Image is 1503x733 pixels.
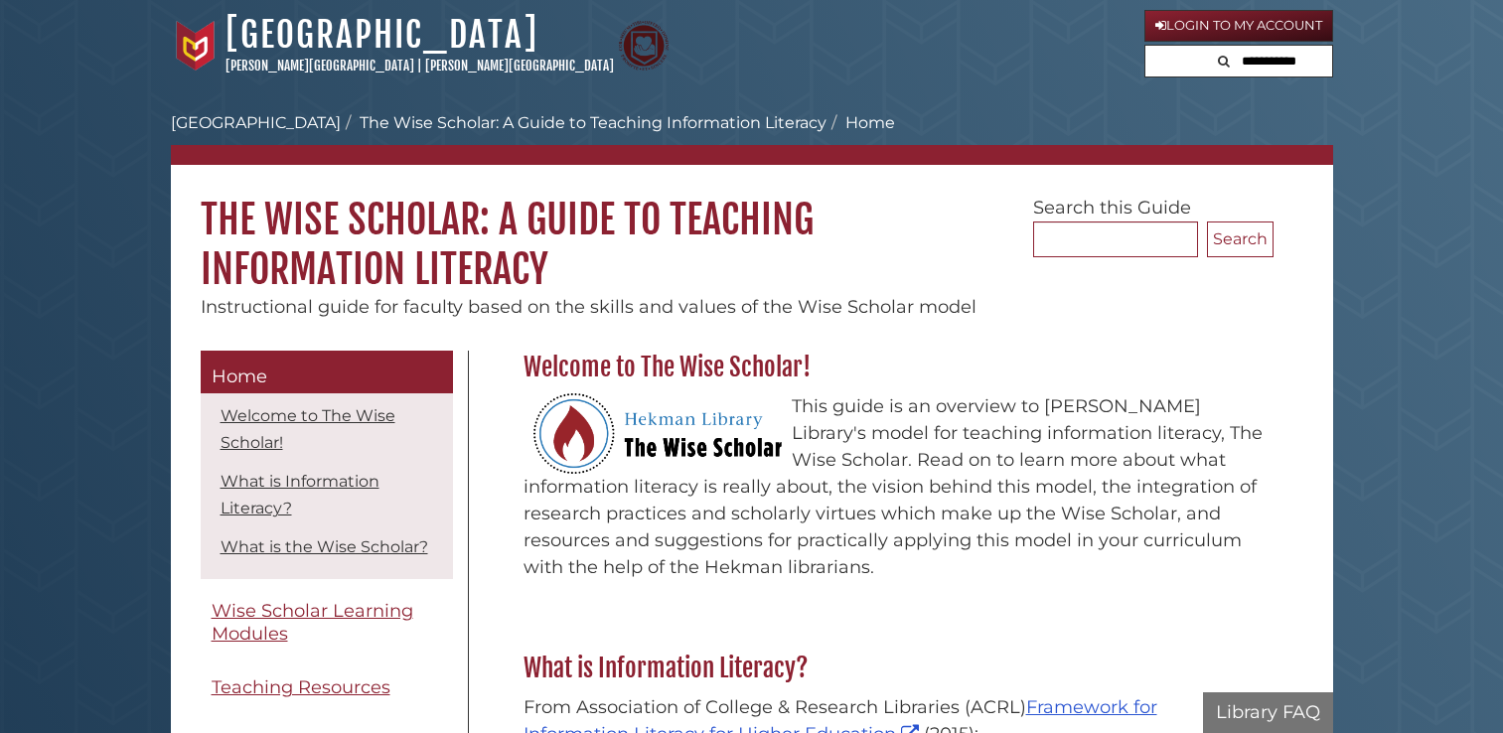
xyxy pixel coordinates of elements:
h2: What is Information Literacy? [514,653,1274,684]
a: [GEOGRAPHIC_DATA] [225,13,538,57]
a: Welcome to The Wise Scholar! [221,406,395,452]
a: Home [201,351,453,394]
h1: The Wise Scholar: A Guide to Teaching Information Literacy [171,165,1333,294]
span: Instructional guide for faculty based on the skills and values of the Wise Scholar model [201,296,977,318]
a: What is the Wise Scholar? [221,537,428,556]
i: Search [1218,55,1230,68]
a: [PERSON_NAME][GEOGRAPHIC_DATA] [425,58,614,73]
li: Home [827,111,895,135]
a: Teaching Resources [201,665,453,710]
a: Wise Scholar Learning Modules [201,589,453,656]
h2: Welcome to The Wise Scholar! [514,352,1274,383]
a: [PERSON_NAME][GEOGRAPHIC_DATA] [225,58,414,73]
p: This guide is an overview to [PERSON_NAME] Library's model for teaching information literacy, The... [524,393,1264,581]
a: Login to My Account [1144,10,1333,42]
button: Search [1212,46,1236,73]
nav: breadcrumb [171,111,1333,165]
button: Search [1207,221,1274,257]
a: The Wise Scholar: A Guide to Teaching Information Literacy [360,113,827,132]
span: | [417,58,422,73]
img: Calvin Theological Seminary [619,21,669,71]
span: Wise Scholar Learning Modules [212,600,413,645]
a: [GEOGRAPHIC_DATA] [171,113,341,132]
span: Teaching Resources [212,676,390,698]
a: What is Information Literacy? [221,472,379,517]
span: Home [212,366,267,387]
img: Calvin University [171,21,221,71]
button: Library FAQ [1203,692,1333,733]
